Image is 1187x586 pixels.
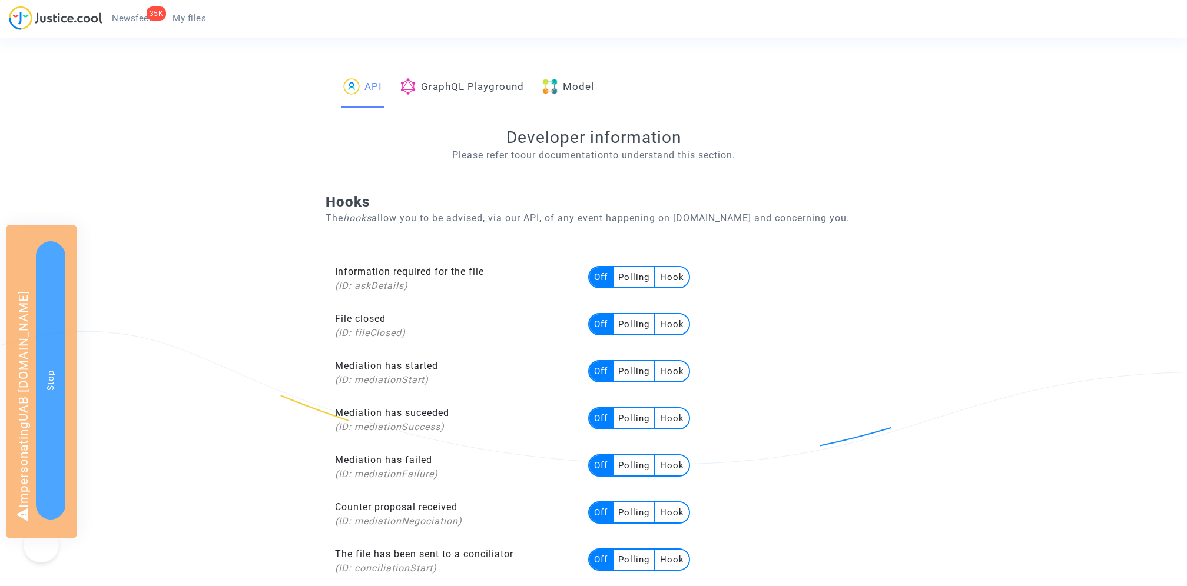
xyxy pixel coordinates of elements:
span: Stop [45,370,56,391]
h2: Developer information [326,127,862,148]
multi-toggle-item: Off [589,455,614,475]
b: Hooks [326,194,370,210]
p: The allow you to be advised, via our API, of any event happening on [DOMAIN_NAME] and concerning ... [326,211,862,225]
div: 35K [147,6,167,21]
multi-toggle-item: Polling [614,267,655,287]
img: icon-passager.svg [343,78,360,95]
div: (ID: mediationNegociation) [335,514,577,528]
td: Mediation has failed [326,444,578,491]
td: File closed [326,302,578,349]
i: hooks [343,212,372,224]
multi-toggle-item: Off [589,267,614,287]
a: Model [542,68,594,108]
td: Mediation has started [326,349,578,397]
multi-toggle-item: Polling [614,550,655,570]
multi-toggle-item: Polling [614,408,655,428]
a: GraphQL Playground [400,68,524,108]
div: (ID: askDetails) [335,279,577,293]
multi-toggle-item: Off [589,502,614,522]
p: Please refer to to understand this section. [326,148,862,162]
multi-toggle-item: Polling [614,455,655,475]
multi-toggle-item: Hook [655,361,689,381]
img: jc-logo.svg [9,6,102,30]
multi-toggle-item: Hook [655,550,689,570]
div: Impersonating [6,225,77,538]
td: Information required for the file [326,255,578,302]
div: (ID: conciliationStart) [335,561,577,575]
button: Stop [36,241,65,520]
img: blocks.png [542,78,558,95]
multi-toggle-item: Hook [655,408,689,428]
img: graphql.png [400,78,416,95]
multi-toggle-item: Hook [655,314,689,334]
multi-toggle-item: Polling [614,314,655,334]
a: 35KNewsfeed [102,9,163,27]
td: The file has been sent to a conciliator [326,538,578,585]
multi-toggle-item: Polling [614,361,655,381]
multi-toggle-item: Hook [655,455,689,475]
div: (ID: fileClosed) [335,326,577,340]
multi-toggle-item: Off [589,314,614,334]
multi-toggle-item: Off [589,361,614,381]
a: our documentation [520,149,609,161]
div: (ID: mediationSuccess) [335,420,577,434]
multi-toggle-item: Off [589,550,614,570]
a: API [343,68,382,108]
a: My files [163,9,215,27]
iframe: Help Scout Beacon - Open [24,527,59,562]
span: My files [173,13,206,24]
multi-toggle-item: Off [589,408,614,428]
td: Counter proposal received [326,491,578,538]
div: (ID: mediationStart) [335,373,577,387]
multi-toggle-item: Hook [655,267,689,287]
td: Mediation has suceeded [326,397,578,444]
span: Newsfeed [112,13,154,24]
multi-toggle-item: Polling [614,502,655,522]
div: (ID: mediationFailure) [335,467,577,481]
multi-toggle-item: Hook [655,502,689,522]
